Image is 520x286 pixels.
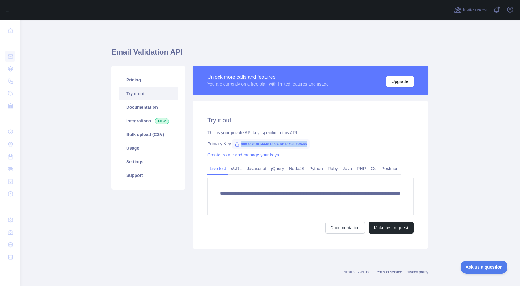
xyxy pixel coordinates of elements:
[207,73,329,81] div: Unlock more calls and features
[119,114,178,128] a: Integrations New
[286,164,307,174] a: NodeJS
[119,155,178,169] a: Settings
[368,164,379,174] a: Go
[375,270,402,274] a: Terms of service
[379,164,401,174] a: Postman
[5,37,15,50] div: ...
[463,7,487,14] span: Invite users
[119,141,178,155] a: Usage
[207,116,414,125] h2: Try it out
[406,270,428,274] a: Privacy policy
[461,261,508,274] iframe: Toggle Customer Support
[325,222,365,234] a: Documentation
[5,113,15,125] div: ...
[5,201,15,213] div: ...
[344,270,371,274] a: Abstract API Inc.
[119,87,178,100] a: Try it out
[340,164,355,174] a: Java
[325,164,340,174] a: Ruby
[307,164,325,174] a: Python
[119,128,178,141] a: Bulk upload (CSV)
[207,152,279,157] a: Create, rotate and manage your keys
[155,118,169,124] span: New
[232,139,310,149] span: aad727f0b1444a12b376b1379e03c466
[369,222,414,234] button: Make test request
[453,5,488,15] button: Invite users
[119,100,178,114] a: Documentation
[207,81,329,87] div: You are currently on a free plan with limited features and usage
[207,164,228,174] a: Live test
[111,47,428,62] h1: Email Validation API
[269,164,286,174] a: jQuery
[354,164,368,174] a: PHP
[386,76,414,87] button: Upgrade
[244,164,269,174] a: Javascript
[207,130,414,136] div: This is your private API key, specific to this API.
[228,164,244,174] a: cURL
[207,141,414,147] div: Primary Key:
[119,73,178,87] a: Pricing
[119,169,178,182] a: Support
